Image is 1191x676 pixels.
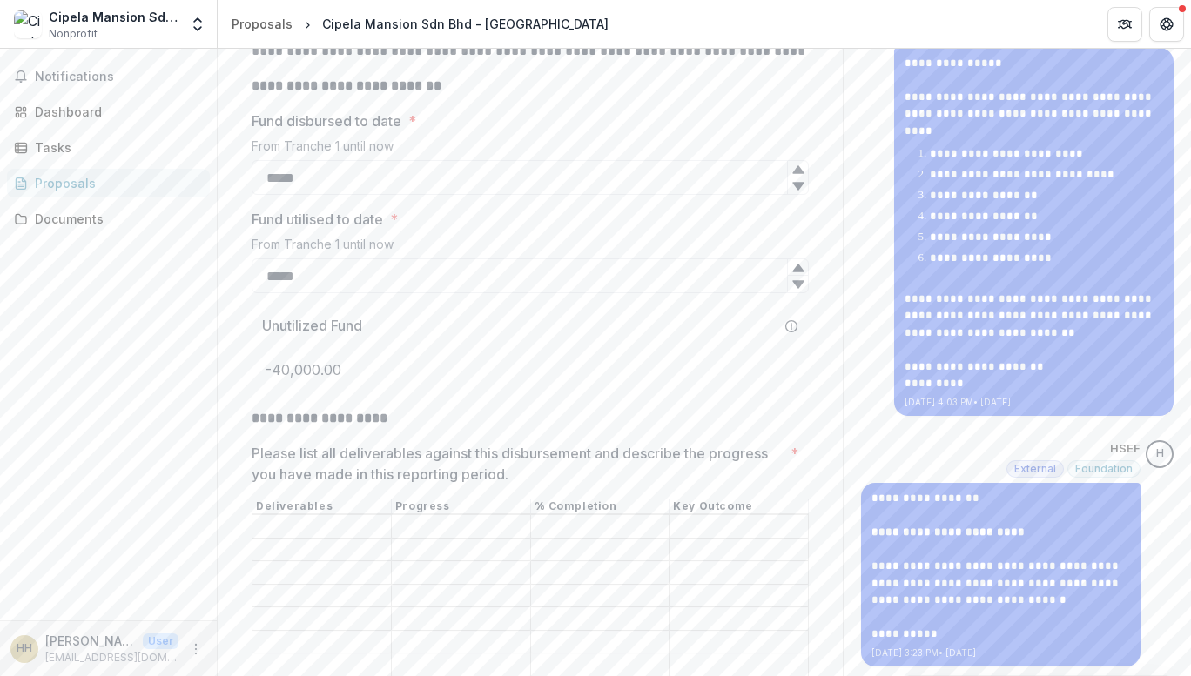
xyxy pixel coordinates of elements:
[252,345,809,394] p: -40,000.00
[905,396,1163,409] p: [DATE] 4:03 PM • [DATE]
[185,7,210,42] button: Open entity switcher
[35,210,196,228] div: Documents
[252,499,392,515] th: Deliverables
[49,26,98,42] span: Nonprofit
[252,443,784,485] p: Please list all deliverables against this disbursement and describe the progress you have made in...
[1075,463,1133,475] span: Foundation
[35,174,196,192] div: Proposals
[1110,440,1141,458] p: HSEF
[49,8,178,26] div: Cipela Mansion Sdn Bhd
[252,209,383,230] p: Fund utilised to date
[35,70,203,84] span: Notifications
[14,10,42,38] img: Cipela Mansion Sdn Bhd
[391,499,530,515] th: Progress
[1156,448,1164,459] div: HSEF
[7,204,210,233] a: Documents
[7,97,210,126] a: Dashboard
[1107,7,1142,42] button: Partners
[7,63,210,90] button: Notifications
[185,639,206,659] button: More
[871,646,1130,659] p: [DATE] 3:23 PM • [DATE]
[670,499,809,515] th: Key Outcome
[35,138,196,157] div: Tasks
[7,133,210,162] a: Tasks
[530,499,670,515] th: % Completion
[7,169,210,197] a: Proposals
[1149,7,1184,42] button: Get Help
[1014,463,1056,475] span: External
[45,632,136,650] p: [PERSON_NAME]
[232,15,293,33] div: Proposals
[17,643,32,654] div: Hidayah Hassan
[143,633,178,649] p: User
[252,138,809,160] div: From Tranche 1 until now
[225,11,299,37] a: Proposals
[35,103,196,121] div: Dashboard
[262,318,362,334] h3: Unutilized Fund
[322,15,609,33] div: Cipela Mansion Sdn Bhd - [GEOGRAPHIC_DATA]
[225,11,616,37] nav: breadcrumb
[252,110,401,131] p: Fund disbursed to date
[45,650,178,666] p: [EMAIL_ADDRESS][DOMAIN_NAME]
[252,237,809,258] div: From Tranche 1 until now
